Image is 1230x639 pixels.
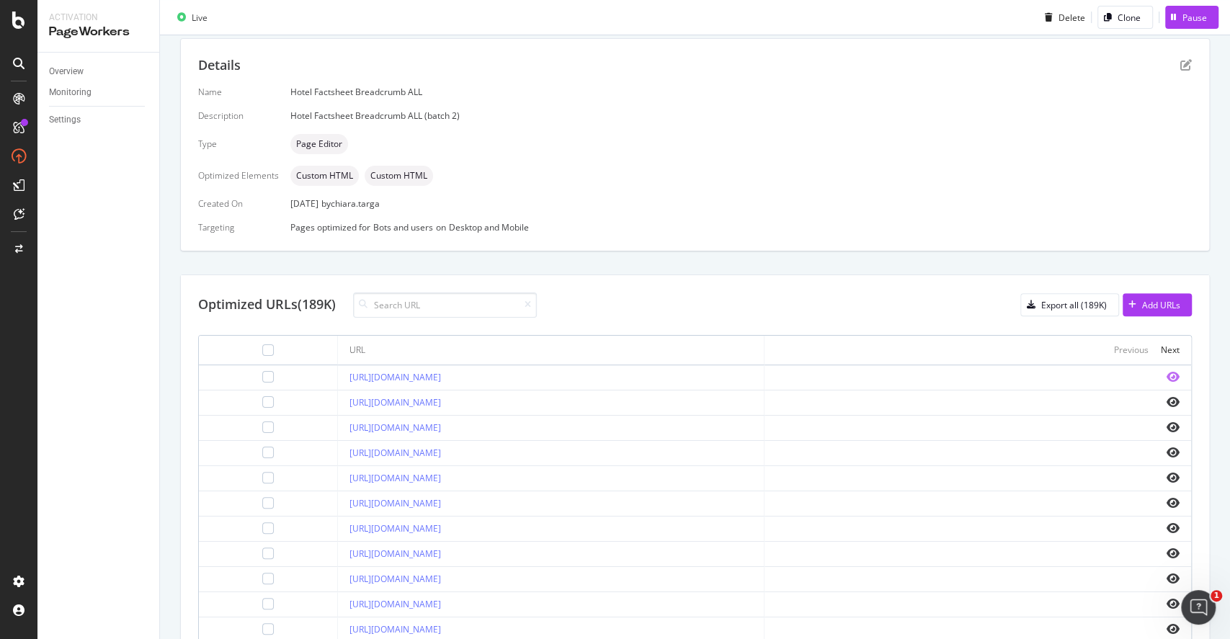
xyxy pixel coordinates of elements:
[49,112,149,128] a: Settings
[49,85,149,100] a: Monitoring
[1039,6,1085,29] button: Delete
[198,110,279,122] div: Description
[290,197,1192,210] div: [DATE]
[1167,421,1180,433] i: eye
[1059,11,1085,23] div: Delete
[290,221,1192,233] div: Pages optimized for on
[370,171,427,180] span: Custom HTML
[198,197,279,210] div: Created On
[290,110,1192,122] div: Hotel Factsheet Breadcrumb ALL (batch 2)
[365,166,433,186] div: neutral label
[198,56,241,75] div: Details
[1167,447,1180,458] i: eye
[353,292,537,318] input: Search URL
[349,344,365,357] div: URL
[1180,59,1192,71] div: pen-to-square
[373,221,433,233] div: Bots and users
[349,623,441,635] a: [URL][DOMAIN_NAME]
[1123,293,1192,316] button: Add URLs
[1020,293,1119,316] button: Export all (189K)
[1167,371,1180,383] i: eye
[321,197,380,210] div: by chiara.targa
[1181,590,1216,625] iframe: Intercom live chat
[296,140,342,148] span: Page Editor
[1142,299,1180,311] div: Add URLs
[349,421,441,434] a: [URL][DOMAIN_NAME]
[1118,11,1141,23] div: Clone
[290,86,1192,98] div: Hotel Factsheet Breadcrumb ALL
[1167,623,1180,635] i: eye
[1167,472,1180,483] i: eye
[49,112,81,128] div: Settings
[1167,598,1180,609] i: eye
[198,138,279,150] div: Type
[349,522,441,535] a: [URL][DOMAIN_NAME]
[49,24,148,40] div: PageWorkers
[1167,573,1180,584] i: eye
[198,295,336,314] div: Optimized URLs (189K)
[49,64,84,79] div: Overview
[1161,344,1180,356] div: Next
[1114,344,1149,356] div: Previous
[349,573,441,585] a: [URL][DOMAIN_NAME]
[192,11,208,23] div: Live
[349,396,441,408] a: [URL][DOMAIN_NAME]
[296,171,353,180] span: Custom HTML
[349,371,441,383] a: [URL][DOMAIN_NAME]
[198,86,279,98] div: Name
[1211,590,1222,602] span: 1
[49,64,149,79] a: Overview
[349,548,441,560] a: [URL][DOMAIN_NAME]
[1114,341,1149,359] button: Previous
[1167,396,1180,408] i: eye
[1165,6,1218,29] button: Pause
[49,85,92,100] div: Monitoring
[1167,548,1180,559] i: eye
[349,472,441,484] a: [URL][DOMAIN_NAME]
[1161,341,1180,359] button: Next
[290,134,348,154] div: neutral label
[1041,299,1107,311] div: Export all (189K)
[198,221,279,233] div: Targeting
[1097,6,1153,29] button: Clone
[1167,522,1180,534] i: eye
[198,169,279,182] div: Optimized Elements
[349,497,441,509] a: [URL][DOMAIN_NAME]
[1167,497,1180,509] i: eye
[49,12,148,24] div: Activation
[349,598,441,610] a: [URL][DOMAIN_NAME]
[290,166,359,186] div: neutral label
[349,447,441,459] a: [URL][DOMAIN_NAME]
[1182,11,1207,23] div: Pause
[449,221,529,233] div: Desktop and Mobile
